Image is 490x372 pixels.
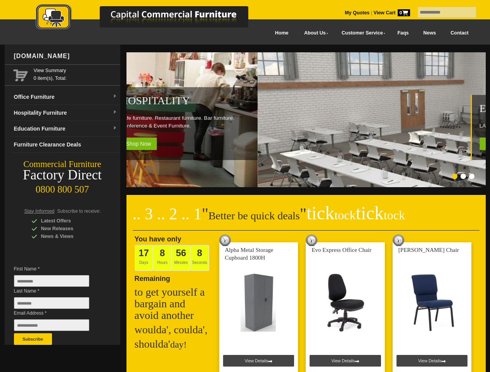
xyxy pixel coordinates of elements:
span: Seconds [190,245,209,271]
h2: to get yourself a bargain and avoid another [135,286,212,321]
span: 56 [176,248,186,258]
a: Faqs [390,24,416,42]
a: Furniture Clearance Deals [11,137,120,153]
a: View Cart0 [372,10,410,15]
span: tock [384,208,405,222]
h2: Hospitality [120,95,254,107]
div: Latest Offers [31,217,105,225]
span: 8 [160,248,165,258]
h2: Better be quick deals [133,207,480,231]
a: Contact [443,24,476,42]
a: Office Furnituredropdown [11,89,120,105]
span: day! [170,339,187,350]
span: " [300,205,405,223]
img: tick tock deal clock [219,234,231,246]
div: 0800 800 507 [5,180,120,195]
img: tick tock deal clock [393,234,404,246]
span: tock [334,208,356,222]
span: 0 item(s), Total: [34,67,117,81]
button: Subscribe [14,333,52,345]
span: Remaining [135,272,170,282]
strong: View Cart [374,10,410,15]
a: My Quotes [345,10,370,15]
img: dropdown [113,110,117,115]
h2: shoulda' [135,338,212,350]
h2: woulda', coulda', [135,324,212,336]
span: tick tick [306,203,405,223]
li: Page dot 3 [469,174,474,179]
span: 0 [398,9,410,16]
a: News [416,24,443,42]
span: Email Address * [14,309,101,317]
span: Days [135,245,153,271]
span: 17 [139,248,149,258]
input: Email Address * [14,319,89,331]
li: Page dot 2 [461,174,466,179]
span: " [202,205,208,223]
input: First Name * [14,275,89,287]
img: Capital Commercial Furniture Logo [14,4,286,32]
div: Commercial Furniture [5,159,120,170]
span: Last Name * [14,287,101,295]
a: View Summary [34,67,117,74]
a: Capital Commercial Furniture Logo [14,4,286,34]
li: Page dot 1 [452,174,457,179]
a: Hospitality Furnituredropdown [11,105,120,121]
img: tick tock deal clock [306,234,317,246]
span: Stay Informed [24,208,55,214]
span: Subscribe to receive: [57,208,100,214]
div: News & Views [31,232,105,240]
span: Shop Now [120,138,157,150]
span: Hours [153,245,172,271]
span: Minutes [172,245,190,271]
div: [DOMAIN_NAME] [11,45,120,68]
span: You have only [135,235,182,243]
a: Customer Service [333,24,390,42]
a: About Us [296,24,333,42]
span: First Name * [14,265,101,273]
div: New Releases [31,225,105,232]
img: dropdown [113,126,117,131]
span: .. 3 .. 2 .. 1 [133,205,202,223]
a: Education Furnituredropdown [11,121,120,137]
div: Factory Direct [5,170,120,181]
p: Cafe furniture. Restaurant furniture. Bar furniture. Conference & Event Furniture. [120,114,254,130]
span: 8 [197,248,202,258]
img: dropdown [113,94,117,99]
input: Last Name * [14,297,89,309]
